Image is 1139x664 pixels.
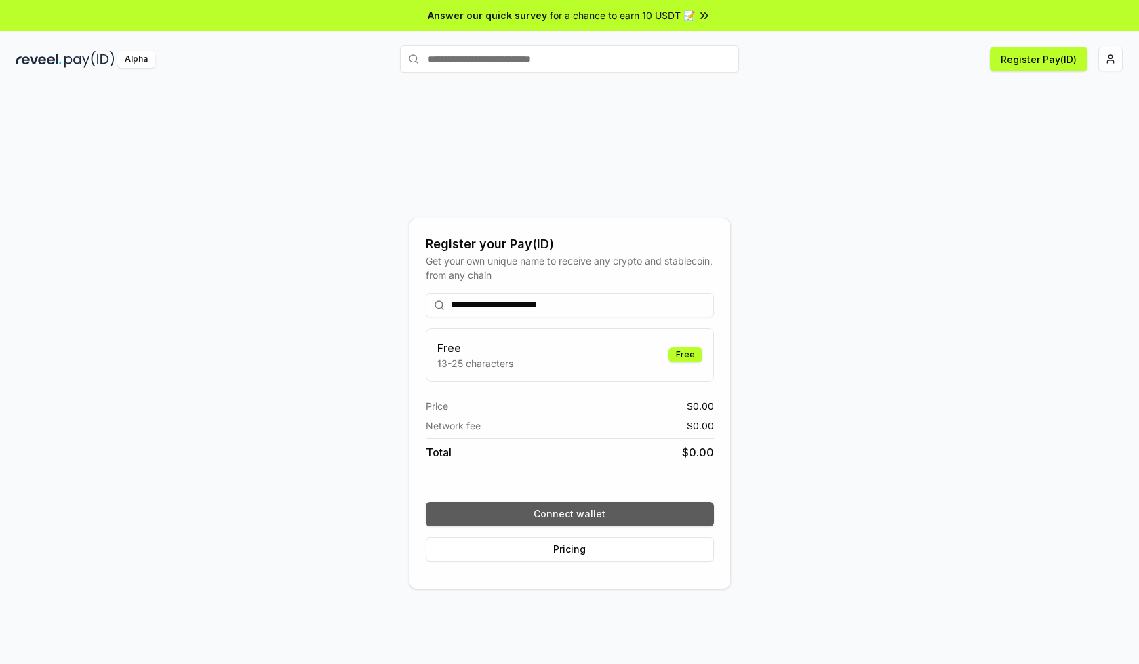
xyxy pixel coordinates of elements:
div: Get your own unique name to receive any crypto and stablecoin, from any chain [426,254,714,282]
button: Register Pay(ID) [990,47,1087,71]
span: $ 0.00 [682,444,714,461]
button: Pricing [426,537,714,562]
span: Network fee [426,418,481,433]
div: Register your Pay(ID) [426,235,714,254]
span: Price [426,399,448,413]
img: pay_id [64,51,115,68]
button: Connect wallet [426,502,714,526]
div: Free [668,347,702,362]
div: Alpha [117,51,155,68]
span: Answer our quick survey [428,8,547,22]
h3: Free [437,340,513,356]
span: $ 0.00 [687,399,714,413]
span: $ 0.00 [687,418,714,433]
span: for a chance to earn 10 USDT 📝 [550,8,695,22]
img: reveel_dark [16,51,62,68]
p: 13-25 characters [437,356,513,370]
span: Total [426,444,452,461]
